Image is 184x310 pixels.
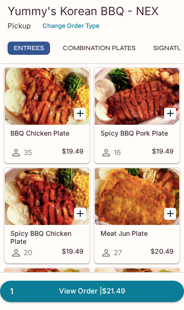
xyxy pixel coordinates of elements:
[8,21,31,30] p: Pickup
[5,68,89,125] div: BBQ Chicken Plate
[100,229,174,237] h5: Meat Jun Plate
[4,68,90,163] a: BBQ Chicken Plate35$19.49
[38,18,104,33] button: Change Order Type
[24,248,32,257] span: 20
[4,168,90,263] a: Spicy BBQ Chicken Plate20$19.49
[8,42,50,55] button: Entrees
[95,68,179,125] div: Spicy BBQ Pork Plate
[94,68,180,163] a: Spicy BBQ Pork Plate16$19.49
[74,208,86,220] button: Add Spicy BBQ Chicken Plate
[24,148,32,157] span: 35
[94,168,180,263] a: Meat Jun Plate27$20.49
[164,208,176,220] button: Add Meat Jun Plate
[100,129,174,137] h5: Spicy BBQ Pork Plate
[58,42,141,55] button: Combination Plates
[62,147,84,158] h5: $19.49
[95,168,179,225] div: Meat Jun Plate
[62,247,84,258] h5: $19.49
[114,148,121,157] span: 16
[74,108,86,120] button: Add BBQ Chicken Plate
[151,247,174,258] h5: $20.49
[152,147,174,158] h5: $19.49
[8,4,176,18] h3: Yummy's Korean BBQ - NEX
[4,285,19,298] span: 1
[10,229,84,245] h5: Spicy BBQ Chicken Plate
[164,108,176,120] button: Add Spicy BBQ Pork Plate
[10,129,84,137] h5: BBQ Chicken Plate
[114,248,122,257] span: 27
[5,168,89,225] div: Spicy BBQ Chicken Plate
